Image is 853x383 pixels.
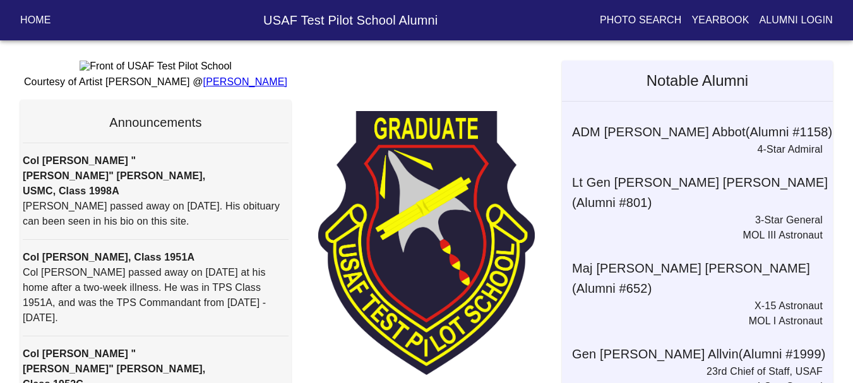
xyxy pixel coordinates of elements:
[23,199,289,229] p: [PERSON_NAME] passed away on [DATE]. His obituary can been seen in his bio on this site.
[562,213,823,228] p: 3-Star General
[562,364,823,379] p: 23rd Chief of Staff, USAF
[23,252,194,262] strong: Col [PERSON_NAME], Class 1951A
[23,155,205,196] strong: Col [PERSON_NAME] "[PERSON_NAME]" [PERSON_NAME], USMC, Class 1998A
[760,13,833,28] p: Alumni Login
[755,9,838,32] button: Alumni Login
[203,76,288,87] a: [PERSON_NAME]
[80,61,232,72] img: Front of USAF Test Pilot School
[562,142,823,157] p: 4-Star Admiral
[318,111,535,375] img: TPS Patch
[572,344,833,364] h6: Gen [PERSON_NAME] Allvin (Alumni # 1999 )
[23,265,289,326] p: Col [PERSON_NAME] passed away on [DATE] at his home after a two-week illness. He was in TPS Class...
[15,9,56,32] button: Home
[691,13,749,28] p: Yearbook
[23,112,289,133] h6: Announcements
[20,13,51,28] p: Home
[595,9,687,32] button: Photo Search
[562,61,833,101] h5: Notable Alumni
[20,74,291,90] p: Courtesy of Artist [PERSON_NAME] @
[572,172,833,213] h6: Lt Gen [PERSON_NAME] [PERSON_NAME] (Alumni # 801 )
[686,9,754,32] button: Yearbook
[562,298,823,314] p: X-15 Astronaut
[562,314,823,329] p: MOL I Astronaut
[147,10,554,30] h6: USAF Test Pilot School Alumni
[562,228,823,243] p: MOL III Astronaut
[572,122,833,142] h6: ADM [PERSON_NAME] Abbot (Alumni # 1158 )
[572,258,833,298] h6: Maj [PERSON_NAME] [PERSON_NAME] (Alumni # 652 )
[600,13,682,28] p: Photo Search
